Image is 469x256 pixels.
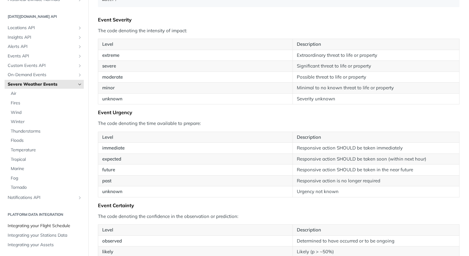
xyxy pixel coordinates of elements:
a: Air [8,89,84,98]
a: Wind [8,108,84,117]
td: Possible threat to life or property [293,72,459,83]
span: Temperature [11,147,82,153]
span: On-Demand Events [8,72,76,78]
strong: minor [102,85,115,91]
a: Events APIShow subpages for Events API [5,52,84,61]
span: Marine [11,166,82,172]
td: Severity unknown [293,93,459,104]
a: Custom Events APIShow subpages for Custom Events API [5,61,84,70]
a: Notifications APIShow subpages for Notifications API [5,193,84,202]
span: Insights API [8,34,76,41]
div: Event Severity [98,17,459,23]
span: Tropical [11,157,82,163]
p: The code denoting the time available to prepare: [98,120,459,127]
p: The code denoting the confidence in the observation or prediction: [98,213,459,220]
a: Floods [8,136,84,145]
button: Show subpages for Custom Events API [77,63,82,68]
button: Show subpages for Alerts API [77,44,82,49]
a: Tornado [8,183,84,192]
span: Integrating your Stations Data [8,232,82,239]
button: Show subpages for Locations API [77,25,82,30]
a: Thunderstorms [8,127,84,136]
td: Minimal to no known threat to life or property [293,83,459,94]
td: Determined to have occurred or to be ongoing [293,235,459,246]
td: Responsive action is no longer required [293,175,459,186]
span: Integrating your Flight Schedule [8,223,82,229]
button: Show subpages for On-Demand Events [77,72,82,77]
a: Insights APIShow subpages for Insights API [5,33,84,42]
td: Extraordinary threat to life or property [293,50,459,61]
td: Responsive action SHOULD be taken in the near future [293,165,459,176]
th: Level [98,225,293,236]
a: Fires [8,99,84,108]
a: Tropical [8,155,84,164]
span: Winter [11,119,82,125]
button: Show subpages for Events API [77,54,82,59]
td: Urgency not known [293,186,459,197]
a: Marine [8,164,84,173]
a: Fog [8,174,84,183]
a: Locations APIShow subpages for Locations API [5,23,84,33]
th: Level [98,39,293,50]
button: Show subpages for Insights API [77,35,82,40]
th: Description [293,225,459,236]
span: Alerts API [8,44,76,50]
h2: Platform DATA integration [5,212,84,217]
strong: unknown [102,96,122,102]
span: Custom Events API [8,63,76,69]
strong: future [102,167,115,173]
strong: expected [102,156,121,162]
span: Air [11,91,82,97]
a: Integrating your Stations Data [5,231,84,240]
a: Alerts APIShow subpages for Alerts API [5,42,84,51]
a: On-Demand EventsShow subpages for On-Demand Events [5,70,84,80]
span: Fog [11,175,82,181]
span: Thunderstorms [11,128,82,134]
span: Notifications API [8,195,76,201]
strong: severe [102,63,116,69]
p: The code denoting the intensity of impact: [98,27,459,34]
a: Severe Weather EventsHide subpages for Severe Weather Events [5,80,84,89]
button: Hide subpages for Severe Weather Events [77,82,82,87]
th: Level [98,132,293,143]
div: Event Certainty [98,202,459,208]
span: Wind [11,110,82,116]
a: Temperature [8,145,84,155]
strong: observed [102,238,122,244]
span: Locations API [8,25,76,31]
td: Responsive action SHOULD be taken soon (within next hour) [293,153,459,165]
span: Tornado [11,184,82,191]
strong: past [102,178,111,184]
div: Event Urgency [98,109,459,115]
span: Floods [11,138,82,144]
span: Integrating your Assets [8,242,82,248]
strong: extreme [102,52,119,58]
strong: immediate [102,145,125,151]
strong: likely [102,249,113,254]
th: Description [293,39,459,50]
a: Integrating your Flight Schedule [5,221,84,231]
td: Significant threat to life or property [293,61,459,72]
span: Fires [11,100,82,106]
h2: [DATE][DOMAIN_NAME] API [5,14,84,19]
td: Responsive action SHOULD be taken immediately [293,143,459,154]
a: Winter [8,117,84,126]
span: Severe Weather Events [8,81,76,87]
button: Show subpages for Notifications API [77,195,82,200]
span: Events API [8,53,76,59]
strong: moderate [102,74,123,80]
th: Description [293,132,459,143]
a: Integrating your Assets [5,240,84,250]
strong: unknown [102,188,122,194]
